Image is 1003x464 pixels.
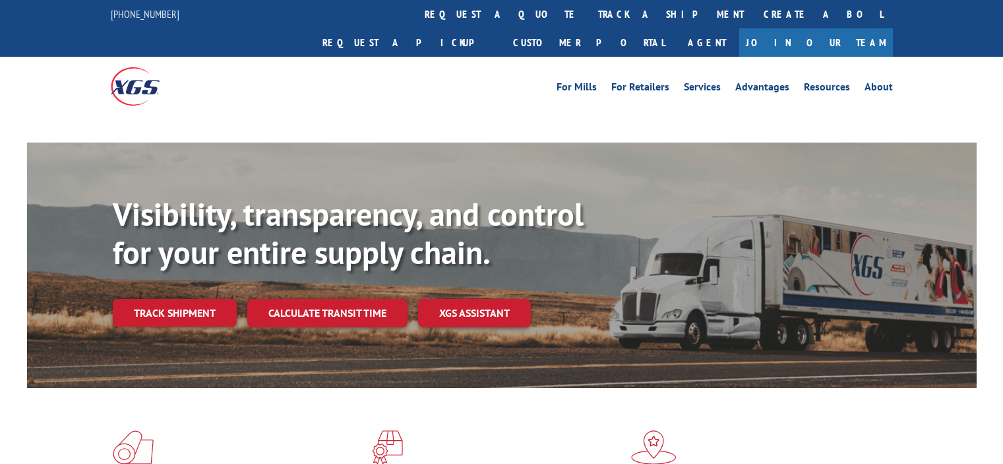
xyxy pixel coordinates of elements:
a: Resources [804,82,850,96]
a: Advantages [735,82,789,96]
a: [PHONE_NUMBER] [111,7,179,20]
a: Agent [675,28,739,57]
a: About [865,82,893,96]
a: Join Our Team [739,28,893,57]
a: Track shipment [113,299,237,327]
a: XGS ASSISTANT [418,299,531,327]
a: Request a pickup [313,28,503,57]
b: Visibility, transparency, and control for your entire supply chain. [113,193,584,273]
a: Customer Portal [503,28,675,57]
a: For Retailers [611,82,669,96]
a: For Mills [557,82,597,96]
a: Services [684,82,721,96]
a: Calculate transit time [247,299,408,327]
